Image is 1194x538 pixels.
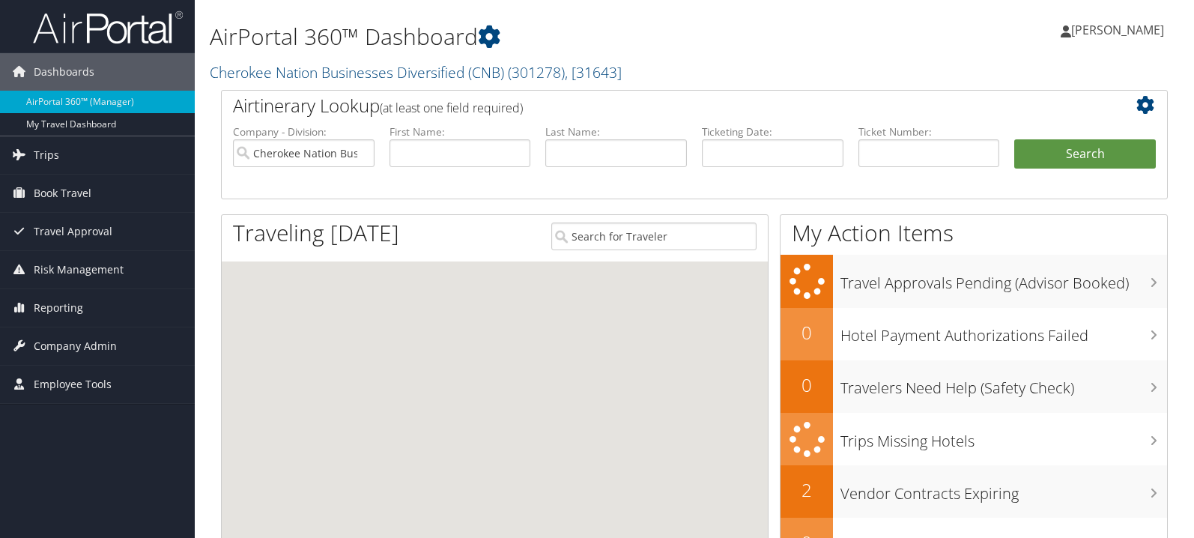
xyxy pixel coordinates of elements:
a: Travel Approvals Pending (Advisor Booked) [781,255,1167,308]
a: 2Vendor Contracts Expiring [781,465,1167,518]
h3: Trips Missing Hotels [840,423,1167,452]
h3: Travelers Need Help (Safety Check) [840,370,1167,399]
span: , [ 31643 ] [565,62,622,82]
a: Trips Missing Hotels [781,413,1167,466]
span: Reporting [34,289,83,327]
h1: My Action Items [781,217,1167,249]
label: First Name: [390,124,531,139]
span: Travel Approval [34,213,112,250]
span: Company Admin [34,327,117,365]
span: Book Travel [34,175,91,212]
a: Cherokee Nation Businesses Diversified (CNB) [210,62,622,82]
label: Ticket Number: [858,124,1000,139]
h2: Airtinerary Lookup [233,93,1077,118]
h1: AirPortal 360™ Dashboard [210,21,856,52]
h2: 0 [781,372,833,398]
h1: Traveling [DATE] [233,217,399,249]
span: ( 301278 ) [508,62,565,82]
h2: 2 [781,477,833,503]
a: 0Travelers Need Help (Safety Check) [781,360,1167,413]
span: Dashboards [34,53,94,91]
img: airportal-logo.png [33,10,183,45]
a: [PERSON_NAME] [1061,7,1179,52]
span: Employee Tools [34,366,112,403]
h3: Travel Approvals Pending (Advisor Booked) [840,265,1167,294]
h2: 0 [781,320,833,345]
h3: Hotel Payment Authorizations Failed [840,318,1167,346]
label: Company - Division: [233,124,375,139]
input: Search for Traveler [551,223,757,250]
a: 0Hotel Payment Authorizations Failed [781,308,1167,360]
label: Last Name: [545,124,687,139]
button: Search [1014,139,1156,169]
span: (at least one field required) [380,100,523,116]
span: [PERSON_NAME] [1071,22,1164,38]
label: Ticketing Date: [702,124,843,139]
span: Trips [34,136,59,174]
h3: Vendor Contracts Expiring [840,476,1167,504]
span: Risk Management [34,251,124,288]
